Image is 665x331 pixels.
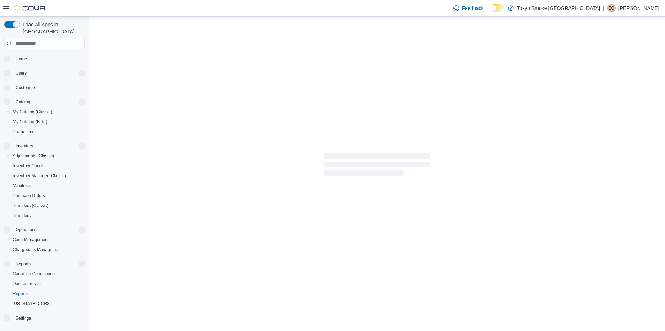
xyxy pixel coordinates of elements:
[10,299,53,308] a: [US_STATE] CCRS
[13,260,33,268] button: Reports
[10,152,85,160] span: Adjustments (Classic)
[1,97,87,107] button: Catalog
[1,225,87,235] button: Operations
[16,56,27,62] span: Home
[13,193,45,199] span: Purchase Orders
[7,151,87,161] button: Adjustments (Classic)
[7,127,87,137] button: Promotions
[10,172,85,180] span: Inventory Manager (Classic)
[13,271,55,277] span: Canadian Compliance
[10,108,85,116] span: My Catalog (Classic)
[13,281,41,287] span: Dashboards
[13,301,50,306] span: [US_STATE] CCRS
[7,245,87,255] button: Chargeback Management
[13,183,31,189] span: Manifests
[7,211,87,221] button: Transfers
[10,280,85,288] span: Dashboards
[10,289,85,298] span: Reports
[324,154,430,177] span: Loading
[1,313,87,323] button: Settings
[13,55,30,63] a: Home
[13,83,85,92] span: Customers
[462,5,483,12] span: Feedback
[7,289,87,299] button: Reports
[13,98,33,106] button: Catalog
[13,163,43,169] span: Inventory Count
[13,119,47,125] span: My Catalog (Beta)
[16,70,27,76] span: Users
[13,213,31,218] span: Transfers
[13,173,66,179] span: Inventory Manager (Classic)
[16,85,36,91] span: Customers
[10,289,31,298] a: Reports
[13,314,85,322] span: Settings
[7,181,87,191] button: Manifests
[1,141,87,151] button: Inventory
[10,118,50,126] a: My Catalog (Beta)
[10,201,85,210] span: Transfers (Classic)
[10,108,55,116] a: My Catalog (Classic)
[7,201,87,211] button: Transfers (Classic)
[618,4,659,12] p: [PERSON_NAME]
[13,142,36,150] button: Inventory
[10,191,85,200] span: Purchase Orders
[10,270,58,278] a: Canadian Compliance
[7,107,87,117] button: My Catalog (Classic)
[10,280,44,288] a: Dashboards
[10,181,34,190] a: Manifests
[20,21,85,35] span: Load All Apps in [GEOGRAPHIC_DATA]
[16,99,30,105] span: Catalog
[7,279,87,289] a: Dashboards
[13,129,34,135] span: Promotions
[10,235,52,244] a: Cash Management
[7,171,87,181] button: Inventory Manager (Classic)
[10,162,85,170] span: Inventory Count
[1,54,87,64] button: Home
[10,211,85,220] span: Transfers
[13,203,48,208] span: Transfers (Classic)
[10,211,33,220] a: Transfers
[13,226,39,234] button: Operations
[7,191,87,201] button: Purchase Orders
[13,54,85,63] span: Home
[10,172,69,180] a: Inventory Manager (Classic)
[16,315,31,321] span: Settings
[10,127,37,136] a: Promotions
[10,235,85,244] span: Cash Management
[13,260,85,268] span: Reports
[7,269,87,279] button: Canadian Compliance
[13,69,29,77] button: Users
[10,162,46,170] a: Inventory Count
[7,299,87,309] button: [US_STATE] CCRS
[10,201,51,210] a: Transfers (Classic)
[16,227,37,233] span: Operations
[10,181,85,190] span: Manifests
[10,191,48,200] a: Purchase Orders
[16,143,33,149] span: Inventory
[7,235,87,245] button: Cash Management
[13,98,85,106] span: Catalog
[10,245,65,254] a: Chargeback Management
[16,261,31,267] span: Reports
[13,226,85,234] span: Operations
[13,83,39,92] a: Customers
[10,118,85,126] span: My Catalog (Beta)
[13,247,62,253] span: Chargeback Management
[13,237,49,243] span: Cash Management
[13,314,34,322] a: Settings
[490,4,504,12] input: Dark Mode
[608,4,614,12] span: CC
[13,69,85,77] span: Users
[10,127,85,136] span: Promotions
[1,259,87,269] button: Reports
[603,4,604,12] p: |
[7,161,87,171] button: Inventory Count
[10,299,85,308] span: Washington CCRS
[13,153,54,159] span: Adjustments (Classic)
[10,152,57,160] a: Adjustments (Classic)
[1,82,87,93] button: Customers
[10,245,85,254] span: Chargeback Management
[13,142,85,150] span: Inventory
[10,270,85,278] span: Canadian Compliance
